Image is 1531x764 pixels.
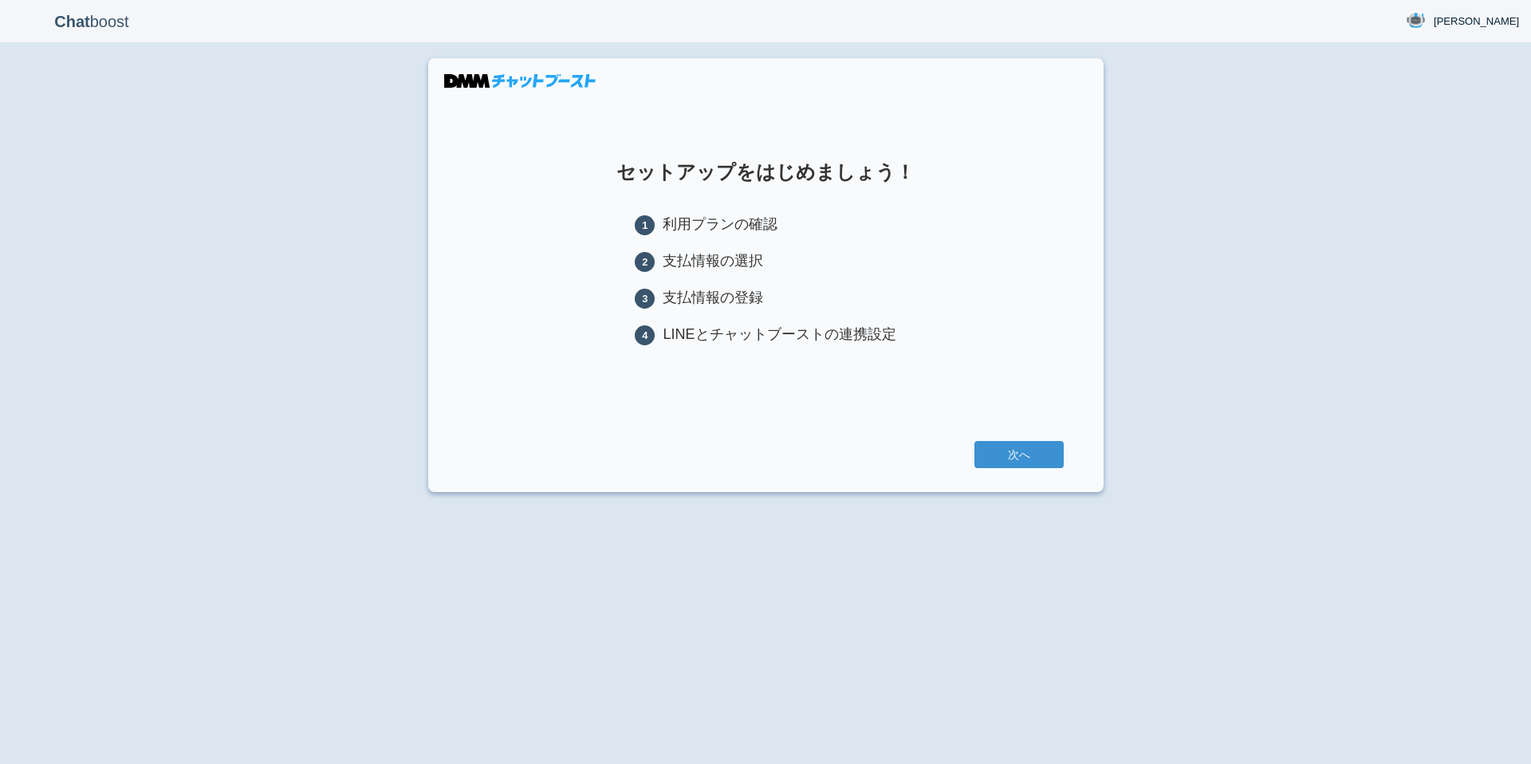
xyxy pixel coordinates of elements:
li: 支払情報の登録 [635,288,895,309]
img: User Image [1406,10,1426,30]
li: 利用プランの確認 [635,215,895,235]
h1: セットアップをはじめましょう！ [468,162,1064,183]
li: LINEとチャットブーストの連携設定 [635,325,895,345]
span: 1 [635,215,655,235]
li: 支払情報の選択 [635,251,895,272]
b: Chat [54,13,89,30]
span: 4 [635,325,655,345]
img: DMMチャットブースト [444,74,596,88]
p: boost [12,2,171,41]
span: 2 [635,252,655,272]
a: 次へ [974,441,1064,468]
span: [PERSON_NAME] [1434,14,1519,30]
span: 3 [635,289,655,309]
